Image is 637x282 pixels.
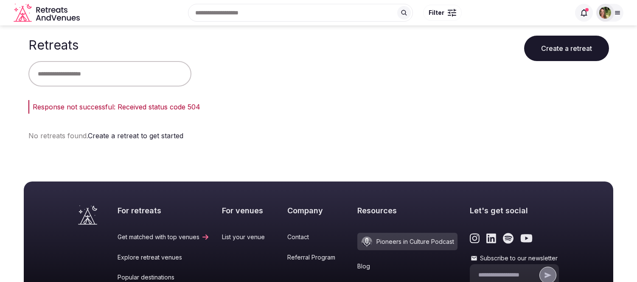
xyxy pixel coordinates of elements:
[524,36,609,61] button: Create a retreat
[287,253,345,262] a: Referral Program
[287,205,345,216] h2: Company
[222,233,275,241] a: List your venue
[14,3,81,22] a: Visit the homepage
[357,233,457,250] a: Pioneers in Culture Podcast
[470,205,559,216] h2: Let's get social
[470,233,480,244] a: Link to the retreats and venues Instagram page
[503,233,514,244] a: Link to the retreats and venues Spotify page
[33,102,609,112] div: Response not successful: Received status code 504
[520,233,533,244] a: Link to the retreats and venues Youtube page
[357,262,457,271] a: Blog
[599,7,611,19] img: Shay Tippie
[429,8,444,17] span: Filter
[486,233,496,244] a: Link to the retreats and venues LinkedIn page
[118,233,210,241] a: Get matched with top venues
[287,233,345,241] a: Contact
[28,131,609,141] div: No retreats found.
[28,37,79,53] h1: Retreats
[118,253,210,262] a: Explore retreat venues
[118,273,210,282] a: Popular destinations
[88,131,183,140] span: Create a retreat to get started
[222,205,275,216] h2: For venues
[470,254,559,262] label: Subscribe to our newsletter
[14,3,81,22] svg: Retreats and Venues company logo
[357,205,457,216] h2: Resources
[78,205,97,225] a: Visit the homepage
[118,205,210,216] h2: For retreats
[423,5,462,21] button: Filter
